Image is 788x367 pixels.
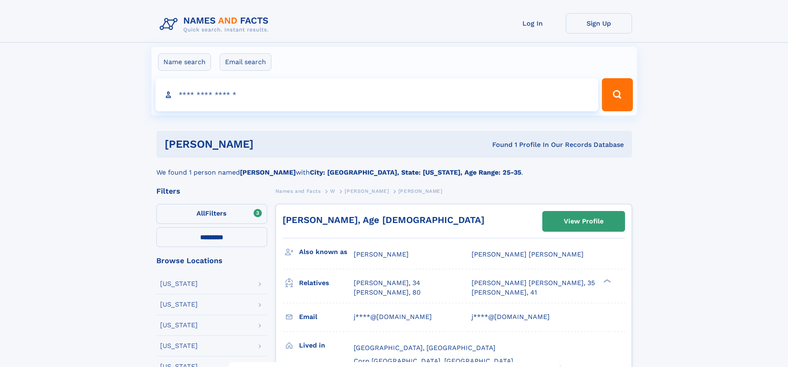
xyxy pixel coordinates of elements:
[156,204,267,224] label: Filters
[602,78,632,111] button: Search Button
[354,288,421,297] a: [PERSON_NAME], 80
[566,13,632,34] a: Sign Up
[472,278,595,288] a: [PERSON_NAME] [PERSON_NAME], 35
[220,53,271,71] label: Email search
[354,250,409,258] span: [PERSON_NAME]
[160,322,198,329] div: [US_STATE]
[299,245,354,259] h3: Also known as
[373,140,624,149] div: Found 1 Profile In Our Records Database
[564,212,604,231] div: View Profile
[354,357,513,365] span: Corp [GEOGRAPHIC_DATA], [GEOGRAPHIC_DATA]
[240,168,296,176] b: [PERSON_NAME]
[472,250,584,258] span: [PERSON_NAME] [PERSON_NAME]
[354,344,496,352] span: [GEOGRAPHIC_DATA], [GEOGRAPHIC_DATA]
[196,209,205,217] span: All
[310,168,521,176] b: City: [GEOGRAPHIC_DATA], State: [US_STATE], Age Range: 25-35
[472,288,537,297] a: [PERSON_NAME], 41
[354,278,420,288] a: [PERSON_NAME], 34
[156,13,275,36] img: Logo Names and Facts
[158,53,211,71] label: Name search
[345,188,389,194] span: [PERSON_NAME]
[299,310,354,324] h3: Email
[601,278,611,284] div: ❯
[330,188,335,194] span: W
[160,281,198,287] div: [US_STATE]
[500,13,566,34] a: Log In
[345,186,389,196] a: [PERSON_NAME]
[275,186,321,196] a: Names and Facts
[543,211,625,231] a: View Profile
[156,78,599,111] input: search input
[283,215,484,225] a: [PERSON_NAME], Age [DEMOGRAPHIC_DATA]
[160,343,198,349] div: [US_STATE]
[299,276,354,290] h3: Relatives
[398,188,443,194] span: [PERSON_NAME]
[330,186,335,196] a: W
[156,257,267,264] div: Browse Locations
[160,301,198,308] div: [US_STATE]
[156,158,632,178] div: We found 1 person named with .
[165,139,373,149] h1: [PERSON_NAME]
[156,187,267,195] div: Filters
[299,338,354,353] h3: Lived in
